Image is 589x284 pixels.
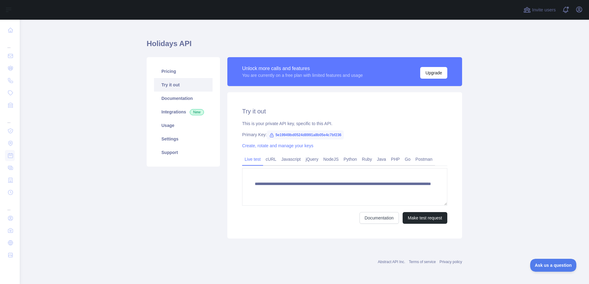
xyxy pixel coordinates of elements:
[375,154,389,164] a: Java
[409,260,436,264] a: Terms of service
[154,65,213,78] a: Pricing
[420,67,447,79] button: Upgrade
[5,37,15,49] div: ...
[154,119,213,132] a: Usage
[321,154,341,164] a: NodeJS
[378,260,405,264] a: Abstract API Inc.
[5,112,15,124] div: ...
[154,146,213,159] a: Support
[154,92,213,105] a: Documentation
[303,154,321,164] a: jQuery
[242,65,363,72] div: Unlock more calls and features
[440,260,462,264] a: Privacy policy
[522,5,557,15] button: Invite users
[242,107,447,116] h2: Try it out
[267,130,344,140] span: 5e19949bd0524d8991a8b05e4c7bf236
[154,105,213,119] a: Integrations New
[242,132,447,138] div: Primary Key:
[279,154,303,164] a: Javascript
[147,39,462,53] h1: Holidays API
[154,132,213,146] a: Settings
[359,212,399,224] a: Documentation
[402,154,413,164] a: Go
[242,72,363,78] div: You are currently on a free plan with limited features and usage
[5,199,15,211] div: ...
[263,154,279,164] a: cURL
[242,154,263,164] a: Live test
[359,154,375,164] a: Ruby
[242,120,447,127] div: This is your private API key, specific to this API.
[532,6,556,14] span: Invite users
[341,154,359,164] a: Python
[530,259,577,272] iframe: Toggle Customer Support
[154,78,213,92] a: Try it out
[242,143,313,148] a: Create, rotate and manage your keys
[388,154,402,164] a: PHP
[403,212,447,224] button: Make test request
[190,109,204,115] span: New
[413,154,435,164] a: Postman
